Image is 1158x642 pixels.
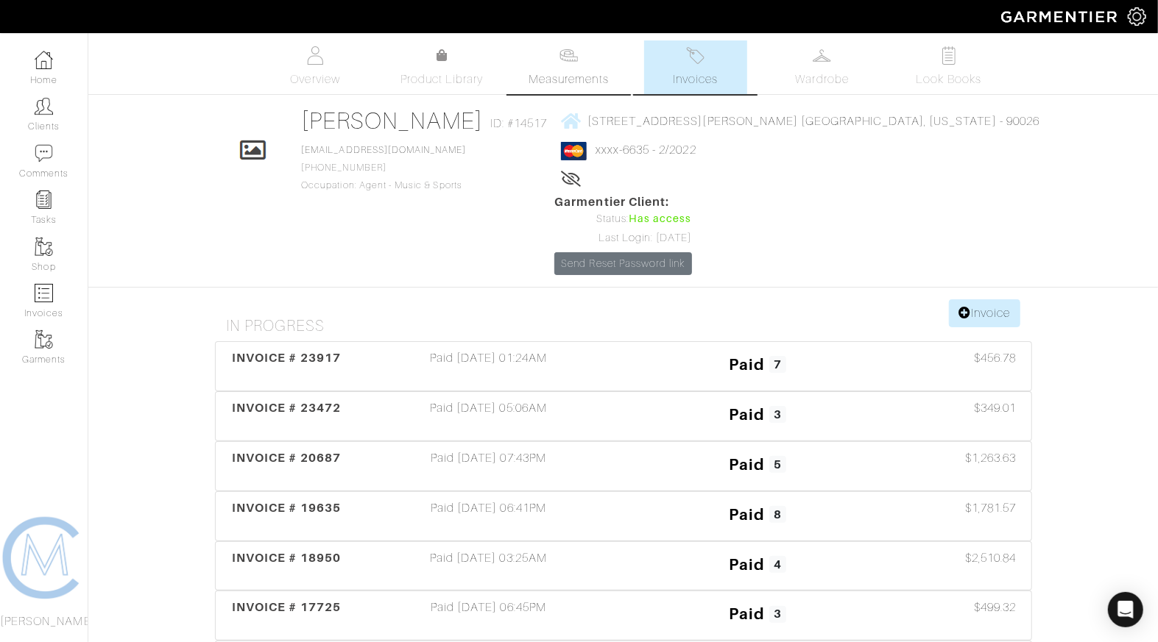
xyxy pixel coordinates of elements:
a: Look Books [897,40,1000,94]
a: [PERSON_NAME] [301,107,483,134]
span: Paid [730,554,766,573]
span: Paid [730,505,766,524]
a: [STREET_ADDRESS][PERSON_NAME] [GEOGRAPHIC_DATA], [US_STATE] - 90026 [561,112,1039,130]
span: [STREET_ADDRESS][PERSON_NAME] [GEOGRAPHIC_DATA], [US_STATE] - 90026 [587,114,1039,127]
img: reminder-icon-8004d30b9f0a5d33ae49ab947aed9ed385cf756f9e5892f1edd6e32f2345188e.png [35,190,53,209]
span: INVOICE # 23472 [232,401,341,415]
span: 4 [769,556,787,574]
img: mastercard-2c98a0d54659f76b027c6839bea21931c3e23d06ea5b2b5660056f2e14d2f154.png [561,142,587,160]
span: INVOICE # 20687 [232,451,341,465]
a: Measurements [517,40,621,94]
a: Invoice [949,299,1020,327]
img: clients-icon-6bae9207a08558b7cb47a8932f037763ab4055f8c8b6bfacd5dc20c3e0201464.png [35,97,53,115]
img: gear-icon-white-bd11855cb880d31180b6d7d6211b90ccbf57a29d726f0c71d8c61bd08dd39cc2.png [1128,7,1146,26]
a: INVOICE # 18950 Paid [DATE] 03:25AM Paid 4 $2,510.84 [215,541,1032,591]
div: Paid [DATE] 03:25AM [354,549,624,583]
span: $456.78 [974,349,1016,367]
span: $1,781.57 [965,499,1016,517]
div: Paid [DATE] 07:43PM [354,449,624,483]
span: Has access [629,211,692,227]
span: 3 [769,606,787,624]
span: $349.01 [974,399,1016,417]
img: wardrobe-487a4870c1b7c33e795ec22d11cfc2ed9d08956e64fb3008fe2437562e282088.svg [813,46,831,65]
a: Wardrobe [771,40,874,94]
img: garments-icon-b7da505a4dc4fd61783c78ac3ca0ef83fa9d6f193b1c9dc38574b1d14d53ca28.png [35,330,53,349]
span: Paid [730,405,766,424]
img: todo-9ac3debb85659649dc8f770b8b6100bb5dab4b48dedcbae339e5042a72dfd3cc.svg [939,46,958,65]
span: Invoices [673,71,718,88]
span: Measurements [529,71,609,88]
span: 7 [769,356,787,374]
span: $1,263.63 [965,449,1016,467]
div: Last Login: [DATE] [554,230,691,246]
img: garments-icon-b7da505a4dc4fd61783c78ac3ca0ef83fa9d6f193b1c9dc38574b1d14d53ca28.png [35,238,53,256]
div: Paid [DATE] 06:41PM [354,499,624,533]
span: Look Books [917,71,982,88]
a: Invoices [644,40,747,94]
img: orders-27d20c2124de7fd6de4e0e44c1d41de31381a507db9b33961299e4e07d508b8c.svg [686,46,705,65]
span: Garmentier Client: [554,193,691,211]
a: Product Library [390,47,493,88]
a: INVOICE # 17725 Paid [DATE] 06:45PM Paid 3 $499.32 [215,591,1032,641]
img: basicinfo-40fd8af6dae0f16599ec9e87c0ef1c0a1fdea2edbe929e3d69a839185d80c458.svg [306,46,325,65]
a: INVOICE # 20687 Paid [DATE] 07:43PM Paid 5 $1,263.63 [215,441,1032,491]
div: Paid [DATE] 06:45PM [354,599,624,632]
span: 5 [769,456,787,474]
span: INVOICE # 18950 [232,551,341,565]
span: INVOICE # 17725 [232,600,341,614]
a: INVOICE # 23917 Paid [DATE] 01:24AM Paid 7 $456.78 [215,341,1032,391]
span: Paid [730,455,766,474]
div: Open Intercom Messenger [1108,592,1143,627]
span: Paid [730,355,766,374]
img: orders-icon-0abe47150d42831381b5fb84f609e132dff9fe21cb692f30cb5eec754e2cba89.png [35,284,53,302]
h4: In Progress [227,317,1032,335]
span: INVOICE # 19635 [232,501,341,515]
div: Paid [DATE] 05:06AM [354,399,624,433]
span: Product Library [400,71,484,88]
a: INVOICE # 19635 Paid [DATE] 06:41PM Paid 8 $1,781.57 [215,491,1032,541]
span: $499.32 [974,599,1016,616]
span: Wardrobe [796,71,849,88]
img: comment-icon-a0a6a9ef722e966f86d9cbdc48e553b5cf19dbc54f86b18d962a5391bc8f6eb6.png [35,144,53,163]
img: dashboard-icon-dbcd8f5a0b271acd01030246c82b418ddd0df26cd7fceb0bd07c9910d44c42f6.png [35,51,53,69]
span: 8 [769,506,787,524]
img: measurements-466bbee1fd09ba9460f595b01e5d73f9e2bff037440d3c8f018324cb6cdf7a4a.svg [559,46,578,65]
span: ID: #14517 [490,115,548,132]
a: Overview [264,40,367,94]
span: Overview [290,71,339,88]
div: Status: [554,211,691,227]
a: xxxx-6635 - 2/2022 [596,143,696,157]
a: [EMAIL_ADDRESS][DOMAIN_NAME] [301,145,466,155]
a: INVOICE # 23472 Paid [DATE] 05:06AM Paid 3 $349.01 [215,391,1032,441]
span: $2,510.84 [965,549,1016,567]
span: 3 [769,406,787,424]
div: Paid [DATE] 01:24AM [354,349,624,383]
span: INVOICE # 23917 [232,351,341,365]
a: Send Reset Password link [554,252,691,275]
img: garmentier-logo-header-white-b43fb05a5012e4ada735d5af1a66efaba907eab6374d6393d1fbf88cb4ef424d.png [994,4,1128,29]
span: Paid [730,604,766,623]
span: [PHONE_NUMBER] Occupation: Agent - Music & Sports [301,145,466,190]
